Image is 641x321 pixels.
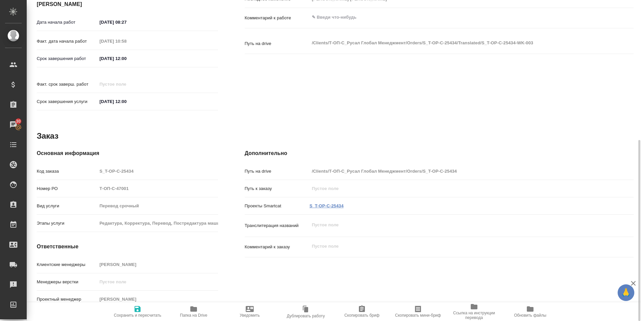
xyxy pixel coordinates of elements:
input: Пустое поле [97,184,218,193]
p: Транслитерация названий [245,222,309,229]
span: Скопировать бриф [344,313,379,318]
button: Папка на Drive [166,302,222,321]
p: Комментарий к заказу [245,244,309,250]
input: Пустое поле [97,166,218,176]
button: Скопировать мини-бриф [390,302,446,321]
p: Срок завершения работ [37,55,97,62]
span: Обновить файлы [514,313,547,318]
p: Путь на drive [245,168,309,175]
input: Пустое поле [97,294,218,304]
h4: Дополнительно [245,149,634,157]
span: 🙏 [620,286,632,300]
button: Скопировать бриф [334,302,390,321]
a: S_T-OP-C-25434 [309,203,344,208]
p: Факт. дата начала работ [37,38,97,45]
span: Папка на Drive [180,313,207,318]
input: Пустое поле [97,79,156,89]
input: Пустое поле [97,36,156,46]
input: Пустое поле [309,184,601,193]
textarea: /Clients/Т-ОП-С_Русал Глобал Менеджмент/Orders/S_T-OP-C-25434/Translated/S_T-OP-C-25434-WK-003 [309,37,601,49]
span: Сохранить и пересчитать [114,313,161,318]
p: Клиентские менеджеры [37,261,97,268]
p: Факт. срок заверш. работ [37,81,97,88]
button: Уведомить [222,302,278,321]
p: Вид услуги [37,203,97,209]
p: Срок завершения услуги [37,98,97,105]
input: Пустое поле [97,201,218,211]
p: Проекты Smartcat [245,203,309,209]
button: Обновить файлы [502,302,558,321]
p: Номер РО [37,185,97,192]
p: Комментарий к работе [245,15,309,21]
p: Проектный менеджер [37,296,97,303]
input: ✎ Введи что-нибудь [97,97,156,106]
input: Пустое поле [309,166,601,176]
input: Пустое поле [97,218,218,228]
input: Пустое поле [97,277,218,287]
a: 30 [2,116,25,133]
h4: Основная информация [37,149,218,157]
p: Этапы услуги [37,220,97,227]
p: Путь к заказу [245,185,309,192]
span: Скопировать мини-бриф [395,313,441,318]
h2: Заказ [37,131,58,141]
h4: Ответственные [37,243,218,251]
input: ✎ Введи что-нибудь [97,54,156,63]
h4: [PERSON_NAME] [37,0,218,8]
span: 30 [12,118,25,125]
span: Уведомить [240,313,260,318]
p: Код заказа [37,168,97,175]
button: Ссылка на инструкции перевода [446,302,502,321]
button: Сохранить и пересчитать [110,302,166,321]
button: 🙏 [618,284,634,301]
input: Пустое поле [97,260,218,269]
p: Дата начала работ [37,19,97,26]
button: Дублировать работу [278,302,334,321]
span: Ссылка на инструкции перевода [450,311,498,320]
span: Дублировать работу [287,314,325,318]
input: ✎ Введи что-нибудь [97,17,156,27]
p: Менеджеры верстки [37,279,97,285]
p: Путь на drive [245,40,309,47]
